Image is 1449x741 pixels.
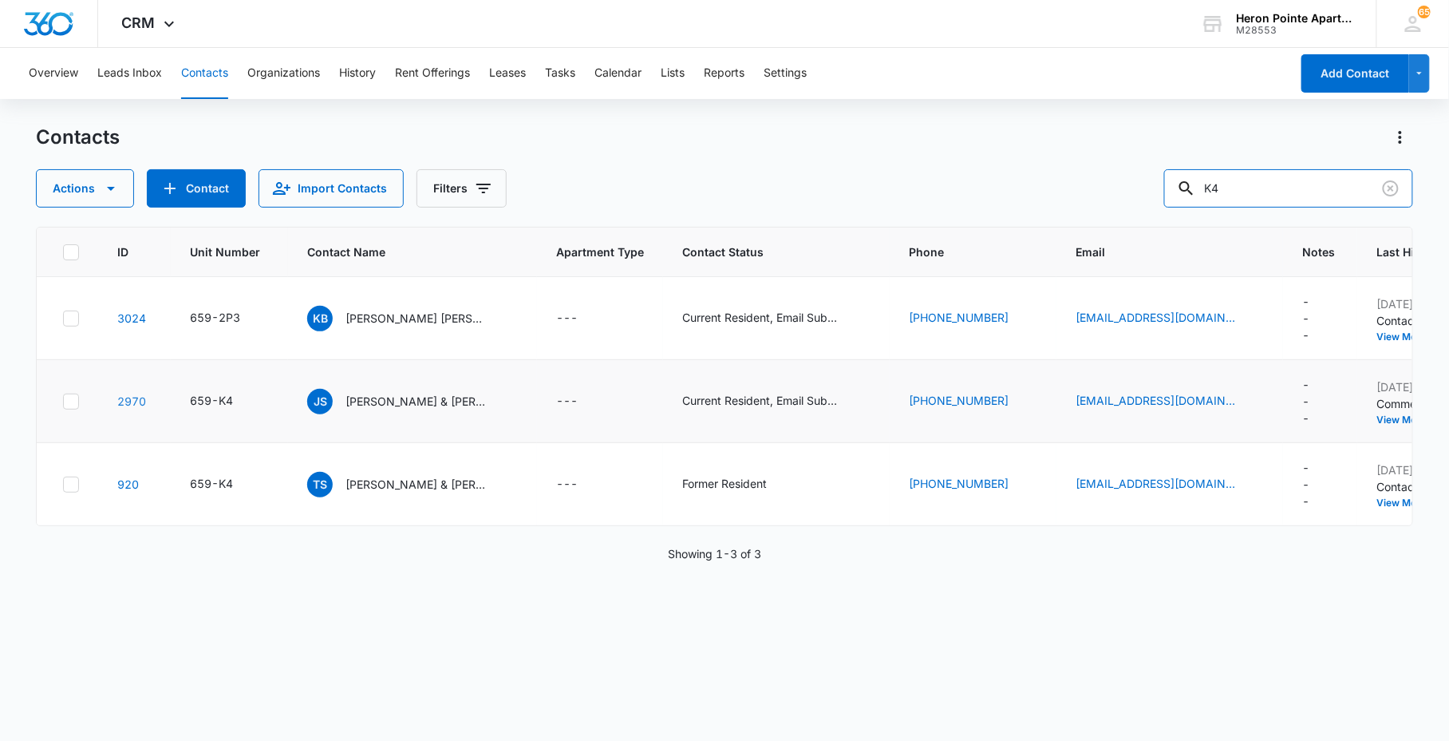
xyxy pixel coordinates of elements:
[909,475,1009,492] a: [PHONE_NUMBER]
[1388,125,1413,150] button: Actions
[417,169,507,208] button: Filters
[147,169,246,208] button: Add Contact
[29,48,78,99] button: Overview
[345,310,489,327] p: [PERSON_NAME] [PERSON_NAME]
[682,392,871,411] div: Contact Status - Current Resident, Email Subscriber - Select to Edit Field
[36,125,120,149] h1: Contacts
[345,476,489,493] p: [PERSON_NAME] & [PERSON_NAME]
[1376,415,1437,425] button: View More
[190,392,262,411] div: Unit Number - 659-K4 - Select to Edit Field
[1076,475,1235,492] a: [EMAIL_ADDRESS][DOMAIN_NAME]
[545,48,575,99] button: Tasks
[1076,244,1241,260] span: Email
[556,392,578,411] div: ---
[909,392,1037,411] div: Phone - (970) 599-8296 - Select to Edit Field
[682,309,871,328] div: Contact Status - Current Resident, Email Subscriber - Select to Edit Field
[1302,376,1338,426] div: Notes - - Select to Edit Field
[190,309,240,326] div: 659-2P3
[307,389,518,414] div: Contact Name - Jace Steele & Jaylee Steele - Select to Edit Field
[1164,169,1413,208] input: Search Contacts
[97,48,162,99] button: Leads Inbox
[1076,475,1264,494] div: Email - t.svend14@gmail.com - Select to Edit Field
[259,169,404,208] button: Import Contacts
[345,393,489,410] p: [PERSON_NAME] & [PERSON_NAME]
[556,244,644,260] span: Apartment Type
[909,244,1014,260] span: Phone
[339,48,376,99] button: History
[307,244,495,260] span: Contact Name
[307,472,518,497] div: Contact Name - Taylor Svendsen & Erin Schaeffer - Select to Edit Field
[1378,176,1404,201] button: Clear
[117,394,146,408] a: Navigate to contact details page for Jace Steele & Jaylee Steele
[556,475,578,494] div: ---
[190,475,262,494] div: Unit Number - 659-K4 - Select to Edit Field
[190,244,269,260] span: Unit Number
[122,14,156,31] span: CRM
[594,48,642,99] button: Calendar
[682,475,767,492] div: Former Resident
[682,244,847,260] span: Contact Status
[117,244,128,260] span: ID
[307,306,333,331] span: KB
[247,48,320,99] button: Organizations
[556,309,606,328] div: Apartment Type - - Select to Edit Field
[1237,12,1353,25] div: account name
[307,389,333,414] span: JS
[909,475,1037,494] div: Phone - (970) 218-3272 - Select to Edit Field
[909,309,1009,326] a: [PHONE_NUMBER]
[1301,54,1409,93] button: Add Contact
[704,48,744,99] button: Reports
[1076,309,1235,326] a: [EMAIL_ADDRESS][DOMAIN_NAME]
[489,48,526,99] button: Leases
[307,472,333,497] span: TS
[1076,309,1264,328] div: Email - lazydreamz03@gmail.com - Select to Edit Field
[190,475,233,492] div: 659-K4
[181,48,228,99] button: Contacts
[669,545,762,562] p: Showing 1-3 of 3
[1302,293,1338,343] div: Notes - - Select to Edit Field
[1076,392,1235,409] a: [EMAIL_ADDRESS][DOMAIN_NAME]
[1418,6,1431,18] div: notifications count
[1302,293,1309,343] div: ---
[682,309,842,326] div: Current Resident, Email Subscriber
[764,48,807,99] button: Settings
[1076,392,1264,411] div: Email - jaylesteele18@gmail.com - Select to Edit Field
[1376,332,1437,342] button: View More
[190,392,233,409] div: 659-K4
[556,392,606,411] div: Apartment Type - - Select to Edit Field
[556,475,606,494] div: Apartment Type - - Select to Edit Field
[190,309,269,328] div: Unit Number - 659-2P3 - Select to Edit Field
[36,169,134,208] button: Actions
[1302,244,1338,260] span: Notes
[556,309,578,328] div: ---
[682,475,796,494] div: Contact Status - Former Resident - Select to Edit Field
[1302,459,1338,509] div: Notes - - Select to Edit Field
[1376,498,1437,508] button: View More
[1302,376,1309,426] div: ---
[1418,6,1431,18] span: 65
[1237,25,1353,36] div: account id
[682,392,842,409] div: Current Resident, Email Subscriber
[117,477,139,491] a: Navigate to contact details page for Taylor Svendsen & Erin Schaeffer
[909,309,1037,328] div: Phone - (720) 339-6650 - Select to Edit Field
[661,48,685,99] button: Lists
[909,392,1009,409] a: [PHONE_NUMBER]
[395,48,470,99] button: Rent Offerings
[117,311,146,325] a: Navigate to contact details page for Kristen Boyd Aubrey Langley
[1302,459,1309,509] div: ---
[307,306,518,331] div: Contact Name - Kristen Boyd Aubrey Langley - Select to Edit Field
